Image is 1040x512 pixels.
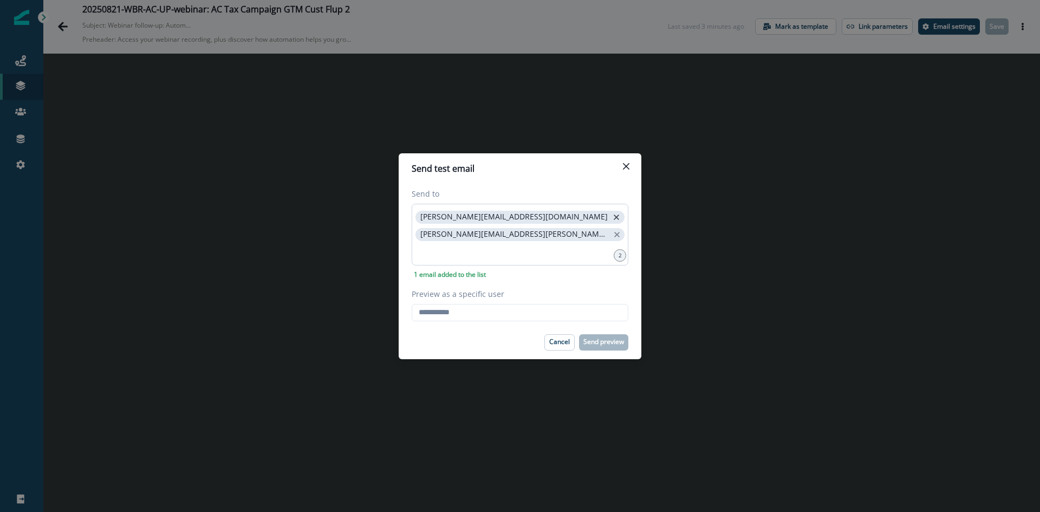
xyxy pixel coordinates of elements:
[412,270,488,280] p: 1 email added to the list
[420,212,608,222] p: [PERSON_NAME][EMAIL_ADDRESS][DOMAIN_NAME]
[412,162,474,175] p: Send test email
[549,338,570,346] p: Cancel
[614,249,626,262] div: 2
[579,334,628,351] button: Send preview
[612,229,622,240] button: close
[611,212,622,223] button: close
[583,338,624,346] p: Send preview
[412,288,622,300] label: Preview as a specific user
[412,188,622,199] label: Send to
[617,158,635,175] button: Close
[420,230,609,239] p: [PERSON_NAME][EMAIL_ADDRESS][PERSON_NAME][DOMAIN_NAME]
[544,334,575,351] button: Cancel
